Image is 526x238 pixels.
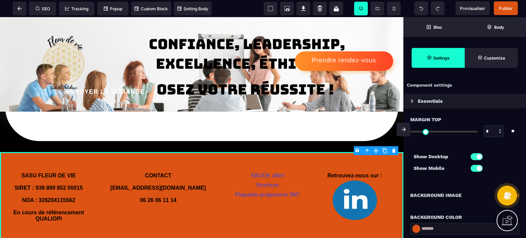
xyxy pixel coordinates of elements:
span: Settings [412,48,465,68]
a: Plaquette programme 360° [235,175,300,180]
span: Screenshot [280,2,294,15]
b: SIRET : 939 899 852 00015 NDA : 326204115562 En cours de référencement QUALIOPI [13,168,86,204]
strong: Settings [433,55,450,61]
img: 1a59c7fc07b2df508e9f9470b57f58b2_Design_sans_titre_(2).png [333,163,377,203]
span: Popup [104,6,122,11]
p: Show Mobile [414,164,465,172]
p: Essentials [418,97,443,105]
button: ENVOYER LA DEMANDE [22,66,188,83]
strong: Bloc [434,25,442,30]
b: SASU FLEUR DE VIE [22,155,76,161]
img: loading [411,99,414,103]
b: CONTACT [EMAIL_ADDRESS][DOMAIN_NAME] 06 26 06 11 14 [110,155,206,186]
span: SEO [36,6,50,11]
p: Background Image [410,191,462,199]
span: Open Style Manager [465,48,518,68]
div: Background Color [410,213,519,221]
span: Publier [499,6,513,11]
p: Show Desktop [414,152,465,161]
span: Previsualiser [460,6,485,11]
span: View components [264,2,277,15]
button: Prendre rendez-vous [295,34,393,54]
strong: Customize [484,55,505,61]
span: Open Blocks [403,17,465,37]
span: Open Layer Manager [465,17,526,37]
div: Component settings [403,79,526,92]
span: Margin Top [410,115,441,124]
b: Retrouvez-nous sur : [327,155,382,161]
span: Setting Body [177,6,208,11]
strong: Body [494,25,504,30]
a: EBOOK offert [251,155,285,161]
span: Tracking [65,6,88,11]
span: Preview [455,1,490,15]
a: Brochure [256,165,279,171]
span: Custom Block [135,6,168,11]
